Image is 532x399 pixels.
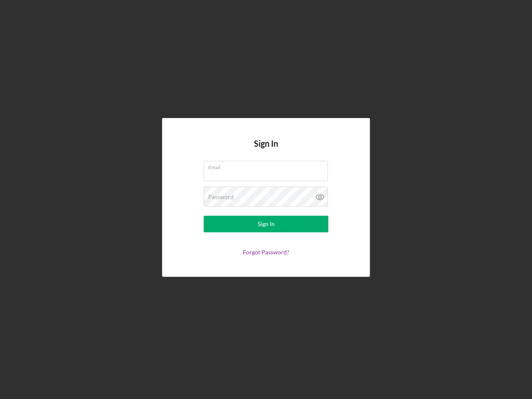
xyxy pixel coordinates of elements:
label: Email [208,161,328,170]
button: Sign In [204,216,328,232]
h4: Sign In [254,139,278,161]
a: Forgot Password? [243,249,289,256]
div: Sign In [258,216,275,232]
label: Password [208,194,234,200]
